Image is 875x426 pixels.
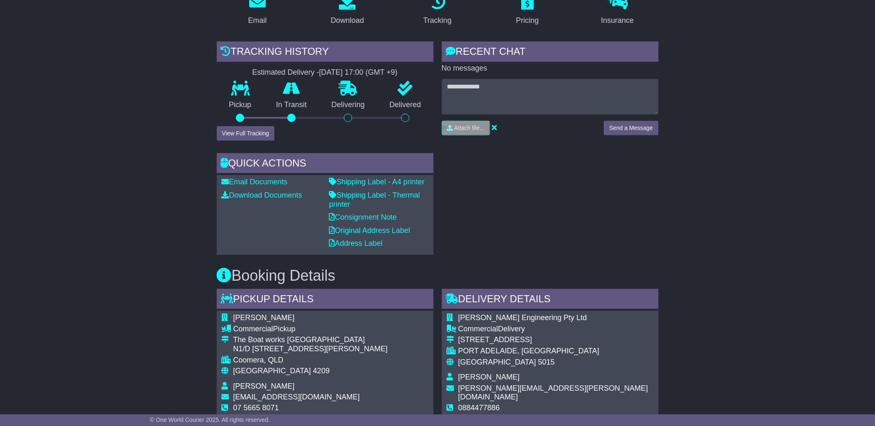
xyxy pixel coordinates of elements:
div: N1/D [STREET_ADDRESS][PERSON_NAME] [233,345,388,354]
div: The Boat works [GEOGRAPHIC_DATA] [233,335,388,345]
div: Quick Actions [217,153,434,176]
div: Pickup Details [217,289,434,311]
div: [DATE] 17:00 (GMT +9) [319,68,398,77]
div: PORT ADELAIDE, [GEOGRAPHIC_DATA] [458,347,654,356]
div: Pricing [516,15,539,26]
button: View Full Tracking [217,126,275,141]
div: Email [248,15,267,26]
div: Tracking history [217,42,434,64]
span: Commercial [233,325,273,333]
span: 5015 [538,358,555,366]
a: Email Documents [222,178,288,186]
p: Delivered [377,100,434,110]
p: Delivering [319,100,377,110]
span: [GEOGRAPHIC_DATA] [233,367,311,375]
span: © One World Courier 2025. All rights reserved. [150,416,270,423]
span: [GEOGRAPHIC_DATA] [458,358,536,366]
div: Estimated Delivery - [217,68,434,77]
div: Download [331,15,364,26]
span: [PERSON_NAME] Engineering Pty Ltd [458,313,587,322]
a: Address Label [329,239,383,247]
p: In Transit [264,100,319,110]
span: [PERSON_NAME] [233,313,295,322]
div: RECENT CHAT [442,42,659,64]
a: Shipping Label - A4 printer [329,178,425,186]
span: Commercial [458,325,498,333]
a: Shipping Label - Thermal printer [329,191,420,208]
a: Download Documents [222,191,302,199]
span: 07 5665 8071 [233,404,279,412]
span: 0884477886 [458,404,500,412]
div: [STREET_ADDRESS] [458,335,654,345]
p: Pickup [217,100,264,110]
span: [EMAIL_ADDRESS][DOMAIN_NAME] [233,393,360,401]
button: Send a Message [604,121,658,135]
a: Consignment Note [329,213,397,221]
p: No messages [442,64,659,73]
div: Pickup [233,325,388,334]
div: Insurance [601,15,634,26]
span: [PERSON_NAME] [233,382,295,390]
div: Coomera, QLD [233,356,388,365]
span: 4209 [313,367,330,375]
span: [PERSON_NAME] [458,373,520,381]
h3: Booking Details [217,267,659,284]
div: Delivery [458,325,654,334]
a: Original Address Label [329,226,410,235]
div: Tracking [423,15,451,26]
div: Delivery Details [442,289,659,311]
span: [PERSON_NAME][EMAIL_ADDRESS][PERSON_NAME][DOMAIN_NAME] [458,384,648,402]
